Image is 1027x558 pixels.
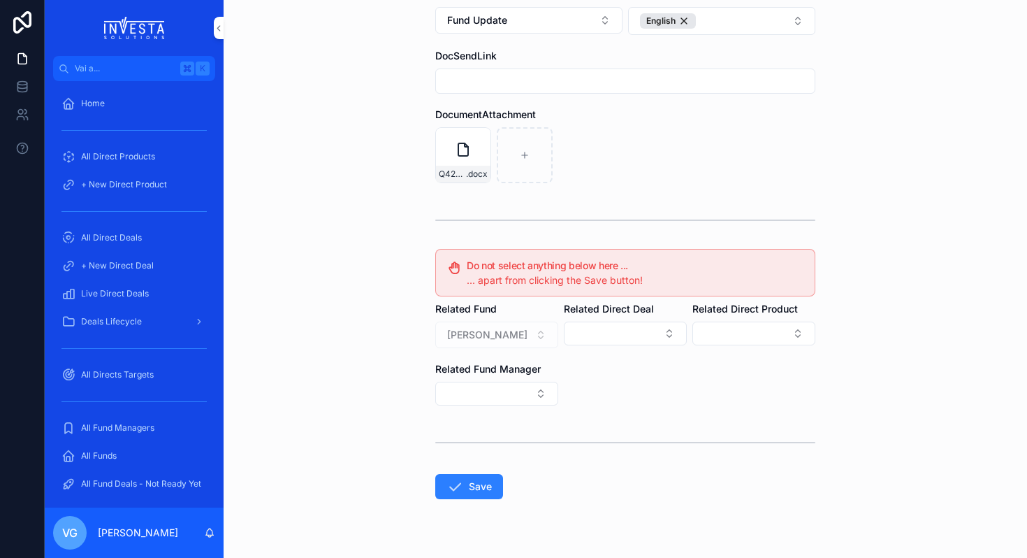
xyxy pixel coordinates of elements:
a: All Fund Managers [53,415,215,441]
a: Live Direct Deals [53,281,215,306]
span: All Fund Managers [81,422,154,434]
a: + New Direct Product [53,172,215,197]
div: contenuto scorrevole [45,81,224,508]
a: All Funds [53,443,215,468]
a: Deals Lifecycle [53,309,215,334]
span: Deals Lifecycle [81,316,142,327]
span: All Fund Deals - Not Ready Yet [81,478,201,489]
div: ... apart from clicking the Save button! [467,273,803,287]
span: Fund Update [447,13,507,27]
span: + New Direct Product [81,179,167,190]
button: Select Button [564,322,687,345]
span: + New Direct Deal [81,260,154,271]
span: Q42024-Update [439,169,466,180]
button: Select Button [435,382,558,406]
button: Select Button [692,322,815,345]
span: Related Fund [435,303,497,315]
a: All Fund Deals - Not Ready Yet [53,471,215,496]
font: K [200,63,205,73]
span: DocumentAttachment [435,108,536,120]
button: Select Button [628,7,815,35]
a: All Direct Deals [53,225,215,250]
p: [PERSON_NAME] [98,526,178,540]
span: VG [62,524,78,541]
h5: Do not select anything below here ... [467,261,803,271]
font: Vai a... [75,63,100,73]
span: ... apart from clicking the Save button! [467,274,643,286]
a: Home [53,91,215,116]
span: Home [81,98,105,109]
button: Vai a...K [53,56,215,81]
span: Live Direct Deals [81,288,149,299]
button: Save [435,474,503,499]
span: All Direct Deals [81,232,142,243]
img: Logo dell'app [104,17,165,39]
span: DocSendLink [435,50,497,62]
span: .docx [466,169,488,180]
span: Related Fund Manager [435,363,541,375]
span: All Directs Targets [81,369,154,380]
span: Related Direct Product [692,303,798,315]
button: Unselect 1 [640,13,696,29]
span: English [646,15,676,27]
span: All Funds [81,450,117,462]
span: All Direct Products [81,151,155,162]
a: All Direct Products [53,144,215,169]
a: All Directs Targets [53,362,215,387]
a: + New Direct Deal [53,253,215,278]
button: Select Button [435,7,622,34]
span: Related Direct Deal [564,303,654,315]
